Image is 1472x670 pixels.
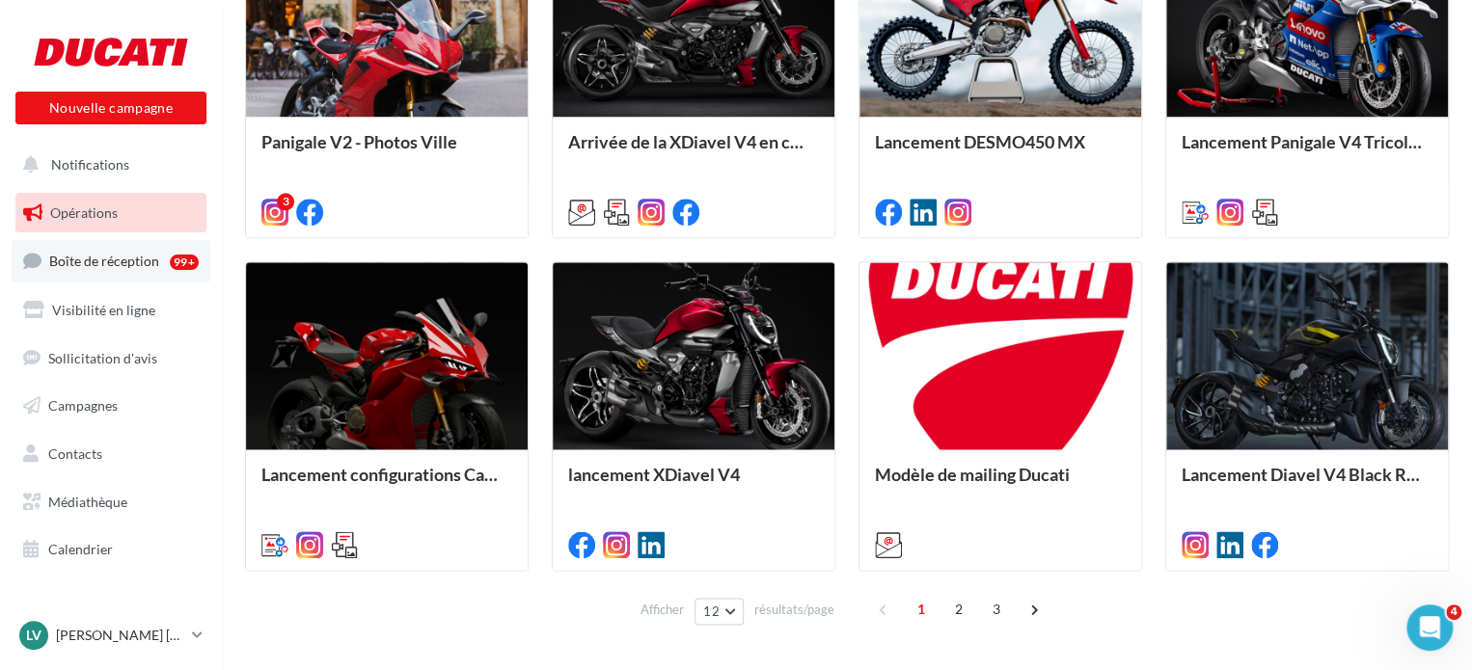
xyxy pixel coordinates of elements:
button: Notifications [12,145,203,185]
a: Boîte de réception99+ [12,240,210,281]
div: Lancement configurations Carbone et Carbone Pro pour la Panigale V4 [261,465,512,503]
button: 12 [695,598,744,625]
a: Sollicitation d'avis [12,338,210,379]
span: Afficher [641,601,684,619]
span: résultats/page [754,601,834,619]
div: Lancement DESMO450 MX [875,132,1126,171]
span: 4 [1446,604,1461,620]
div: lancement XDiavel V4 [568,465,819,503]
span: Lv [26,626,41,645]
div: 3 [277,193,294,210]
span: Calendrier [48,541,113,557]
span: Notifications [51,156,129,173]
span: 3 [981,594,1012,625]
button: Nouvelle campagne [15,92,206,124]
a: Visibilité en ligne [12,290,210,331]
a: Opérations [12,193,210,233]
a: Contacts [12,434,210,474]
div: Modèle de mailing Ducati [875,465,1126,503]
div: Panigale V2 - Photos Ville [261,132,512,171]
a: Campagnes [12,386,210,426]
span: Visibilité en ligne [52,302,155,318]
span: Médiathèque [48,494,127,510]
p: [PERSON_NAME] [PERSON_NAME] [56,626,184,645]
div: Lancement Panigale V4 Tricolore Italia MY25 [1182,132,1432,171]
div: 99+ [170,255,199,270]
span: Opérations [50,204,118,221]
a: Lv [PERSON_NAME] [PERSON_NAME] [15,617,206,654]
span: Contacts [48,445,102,462]
span: 1 [906,594,937,625]
span: Boîte de réception [49,253,159,269]
a: Calendrier [12,529,210,570]
span: Campagnes [48,397,118,414]
span: 12 [703,603,720,619]
span: 2 [943,594,974,625]
a: Médiathèque [12,482,210,523]
div: Arrivée de la XDiavel V4 en concession [568,132,819,171]
span: Sollicitation d'avis [48,349,157,365]
iframe: Intercom live chat [1406,604,1453,651]
div: Lancement Diavel V4 Black Roadster Livery [1182,465,1432,503]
